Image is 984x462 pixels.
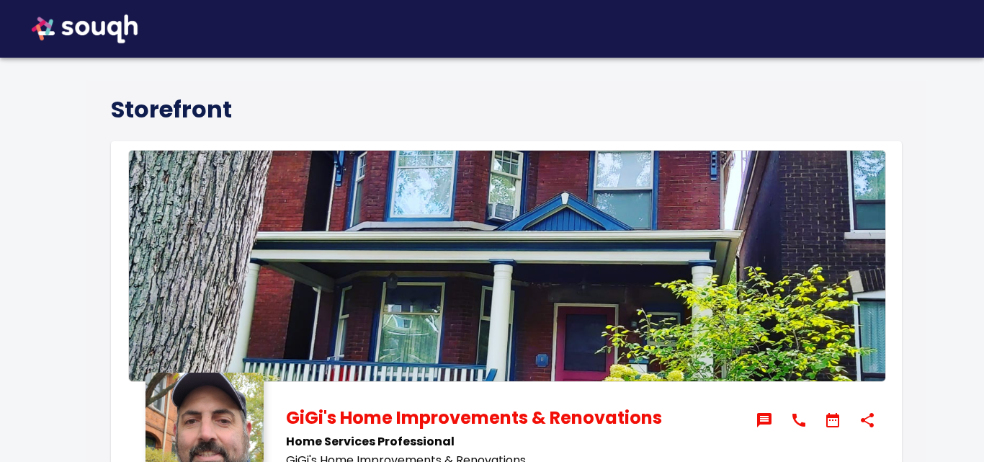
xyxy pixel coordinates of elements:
svg: 416-824-5801 [790,412,808,429]
h1: GiGi's Home Improvements & Renovations [286,404,741,432]
h4: Storefront [111,95,232,124]
img: default banner [128,150,886,382]
h2: Home Services Professional [286,432,741,452]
